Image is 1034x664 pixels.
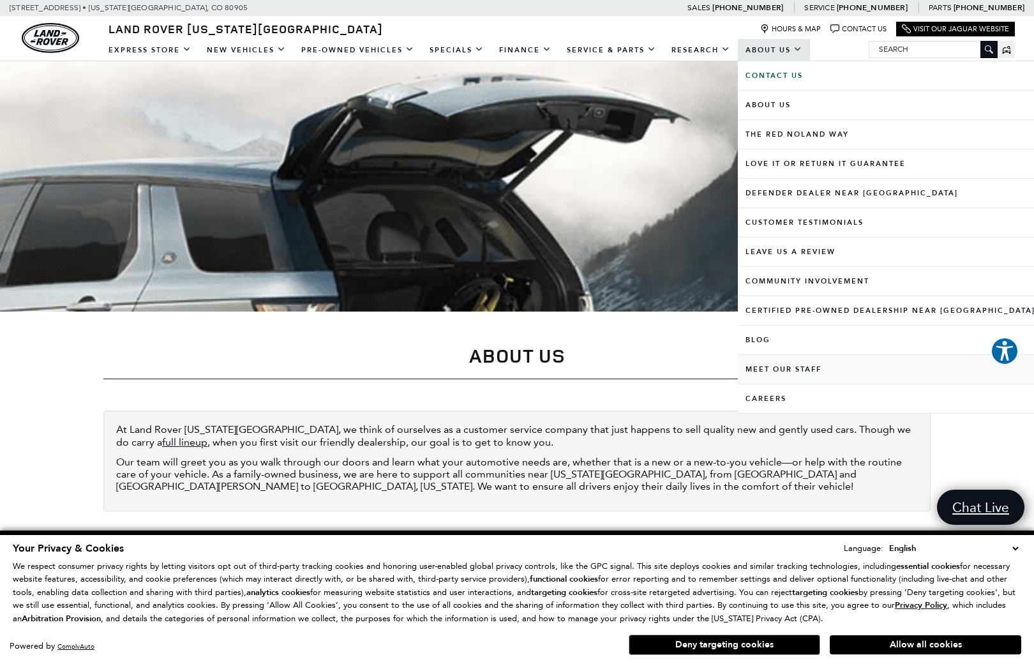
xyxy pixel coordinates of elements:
[22,613,101,624] strong: Arbitration Provision
[830,635,1021,654] button: Allow all cookies
[246,587,310,598] strong: analytics cookies
[804,3,834,12] span: Service
[10,642,94,651] div: Powered by
[13,541,124,555] span: Your Privacy & Cookies
[991,337,1019,368] aside: Accessibility Help Desk
[886,541,1021,555] select: Language Select
[792,587,858,598] strong: targeting cookies
[869,41,997,57] input: Search
[844,544,883,552] div: Language:
[929,3,952,12] span: Parts
[760,24,821,34] a: Hours & Map
[101,39,199,61] a: EXPRESS STORE
[57,642,94,651] a: ComplyAuto
[294,39,422,61] a: Pre-Owned Vehicles
[687,3,710,12] span: Sales
[116,456,918,492] p: Our team will greet you as you walk through our doors and learn what your automotive needs are, w...
[22,23,79,53] a: land-rover
[103,345,931,366] h1: About Us
[937,490,1024,525] a: Chat Live
[991,337,1019,365] button: Explore your accessibility options
[895,600,947,611] u: Privacy Policy
[559,39,664,61] a: Service & Parts
[199,39,294,61] a: New Vehicles
[738,39,810,61] a: About Us
[116,423,918,449] p: At Land Rover [US_STATE][GEOGRAPHIC_DATA], we think of ourselves as a customer service company th...
[954,3,1024,13] a: [PHONE_NUMBER]
[491,39,559,61] a: Finance
[629,635,820,655] button: Deny targeting cookies
[531,587,597,598] strong: targeting cookies
[13,560,1021,626] p: We respect consumer privacy rights by letting visitors opt out of third-party tracking cookies an...
[101,39,810,61] nav: Main Navigation
[746,71,803,80] b: Contact Us
[896,561,960,572] strong: essential cookies
[162,436,207,448] a: full lineup
[530,573,598,585] strong: functional cookies
[22,23,79,53] img: Land Rover
[837,3,908,13] a: [PHONE_NUMBER]
[10,3,248,12] a: [STREET_ADDRESS] • [US_STATE][GEOGRAPHIC_DATA], CO 80905
[422,39,491,61] a: Specials
[946,499,1015,516] span: Chat Live
[830,24,887,34] a: Contact Us
[664,39,738,61] a: Research
[902,24,1009,34] a: Visit Our Jaguar Website
[101,21,391,36] a: Land Rover [US_STATE][GEOGRAPHIC_DATA]
[712,3,783,13] a: [PHONE_NUMBER]
[109,21,383,36] span: Land Rover [US_STATE][GEOGRAPHIC_DATA]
